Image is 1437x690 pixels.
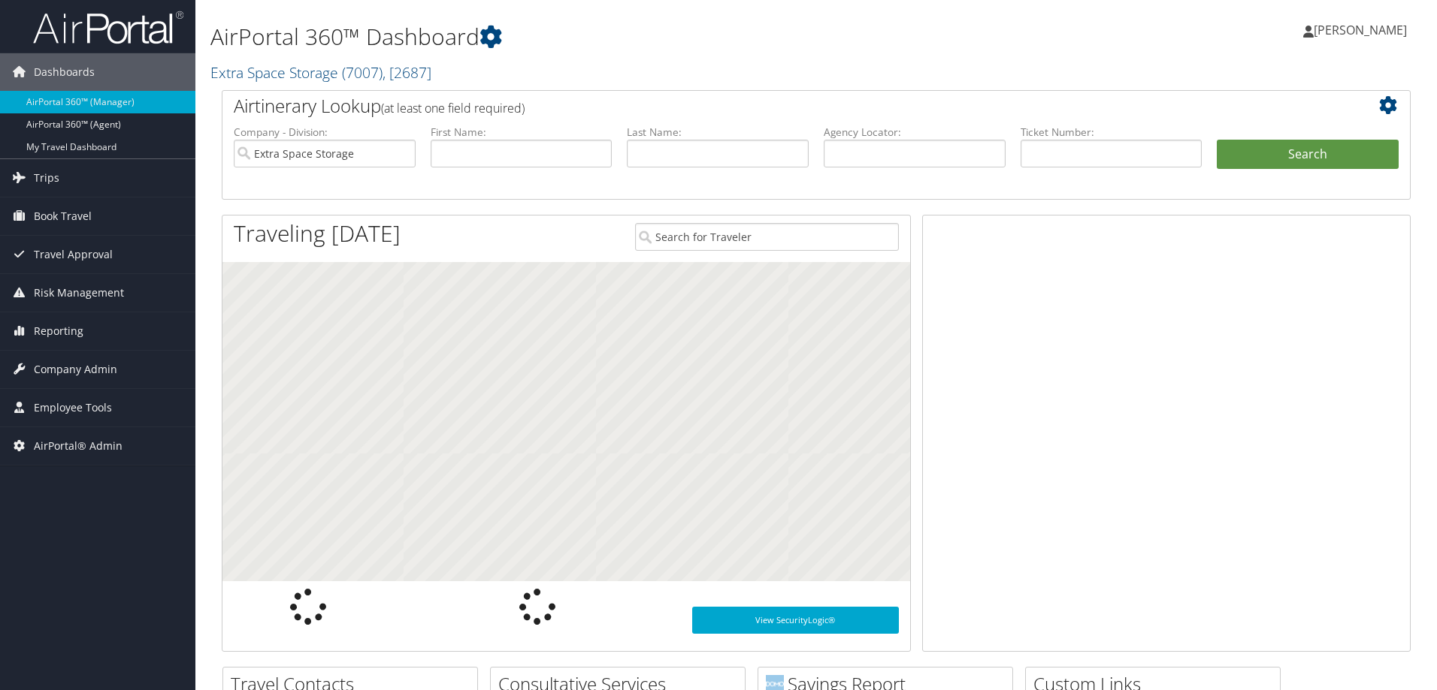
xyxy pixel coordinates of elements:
h1: Traveling [DATE] [234,218,401,249]
label: First Name: [431,125,613,140]
label: Last Name: [627,125,809,140]
label: Agency Locator: [824,125,1006,140]
span: [PERSON_NAME] [1314,22,1407,38]
img: airportal-logo.png [33,10,183,45]
label: Ticket Number: [1021,125,1203,140]
a: [PERSON_NAME] [1303,8,1422,53]
button: Search [1217,140,1399,170]
span: Company Admin [34,351,117,388]
a: View SecurityLogic® [692,607,899,634]
span: Employee Tools [34,389,112,426]
a: Extra Space Storage [210,62,431,83]
span: Trips [34,159,59,197]
label: Company - Division: [234,125,416,140]
span: Dashboards [34,53,95,91]
span: Travel Approval [34,236,113,273]
span: Risk Management [34,274,124,312]
span: (at least one field required) [381,100,525,116]
h2: Airtinerary Lookup [234,93,1299,119]
span: Reporting [34,312,83,350]
span: Book Travel [34,197,92,235]
span: , [ 2687 ] [383,62,431,83]
span: AirPortal® Admin [34,427,123,465]
span: ( 7007 ) [342,62,383,83]
input: Search for Traveler [635,223,899,251]
h1: AirPortal 360™ Dashboard [210,21,1018,53]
